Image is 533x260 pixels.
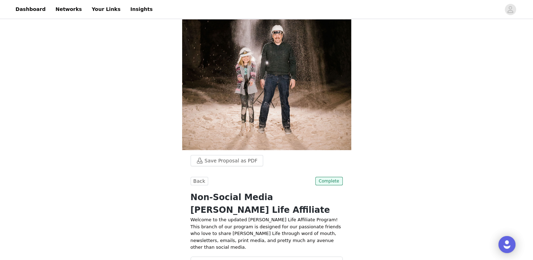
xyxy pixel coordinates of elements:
[87,1,125,17] a: Your Links
[507,4,514,15] div: avatar
[191,216,343,251] p: Welcome to the updated [PERSON_NAME] Life Affiliate Program! This branch of our program is design...
[315,177,343,185] span: Complete
[11,1,50,17] a: Dashboard
[51,1,86,17] a: Networks
[126,1,157,17] a: Insights
[191,177,208,185] button: Back
[191,191,343,216] h1: Non-Social Media [PERSON_NAME] Life Affiliate
[191,155,263,166] button: Save Proposal as PDF
[498,236,515,253] div: Open Intercom Messenger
